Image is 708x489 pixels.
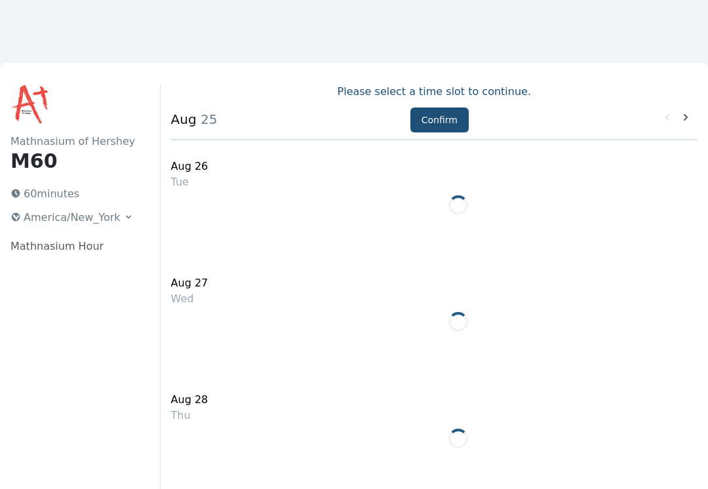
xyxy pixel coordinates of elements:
div: Aug 26 [171,159,208,174]
div: Aug 27 [171,275,208,291]
div: Wed [171,291,208,307]
span: 25 [197,111,218,127]
div: Tue [171,174,208,190]
p: 60 minutes [5,184,139,205]
strong: Aug [171,111,197,127]
h1: M60 [10,149,139,173]
img: Mathnasium of Hershey [10,84,52,126]
button: America/New_York [5,207,139,228]
div: Aug 28 [171,392,208,408]
p: Mathnasium Hour [10,239,139,254]
h2: Mathnasium of Hershey [10,134,139,149]
button: Confirm [410,108,469,132]
div: Thu [171,408,208,423]
p: Please select a time slot to continue. [171,84,698,100]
